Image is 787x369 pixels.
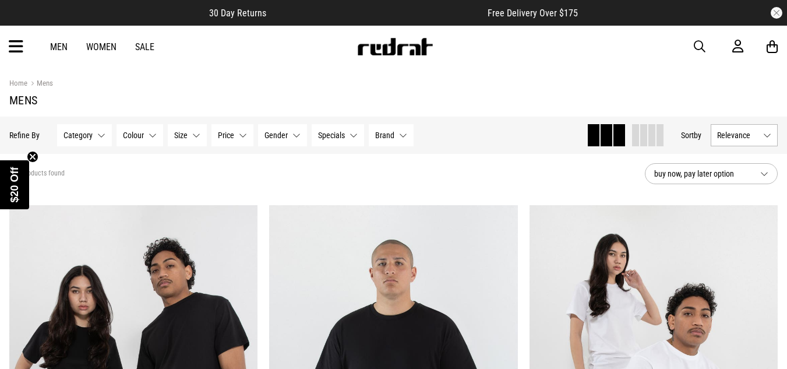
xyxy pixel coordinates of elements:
[9,167,20,202] span: $20 Off
[318,131,345,140] span: Specials
[717,131,758,140] span: Relevance
[488,8,578,19] span: Free Delivery Over $175
[312,124,364,146] button: Specials
[258,124,307,146] button: Gender
[290,7,464,19] iframe: Customer reviews powered by Trustpilot
[9,79,27,87] a: Home
[57,124,112,146] button: Category
[369,124,414,146] button: Brand
[117,124,163,146] button: Colour
[645,163,778,184] button: buy now, pay later option
[711,124,778,146] button: Relevance
[211,124,253,146] button: Price
[63,131,93,140] span: Category
[50,41,68,52] a: Men
[694,131,701,140] span: by
[264,131,288,140] span: Gender
[123,131,144,140] span: Colour
[174,131,188,140] span: Size
[9,131,40,140] p: Refine By
[218,131,234,140] span: Price
[357,38,433,55] img: Redrat logo
[9,5,44,40] button: Open LiveChat chat widget
[9,169,65,178] span: 514 products found
[375,131,394,140] span: Brand
[135,41,154,52] a: Sale
[27,151,38,163] button: Close teaser
[27,79,53,90] a: Mens
[209,8,266,19] span: 30 Day Returns
[86,41,117,52] a: Women
[681,128,701,142] button: Sortby
[168,124,207,146] button: Size
[9,93,778,107] h1: Mens
[654,167,751,181] span: buy now, pay later option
